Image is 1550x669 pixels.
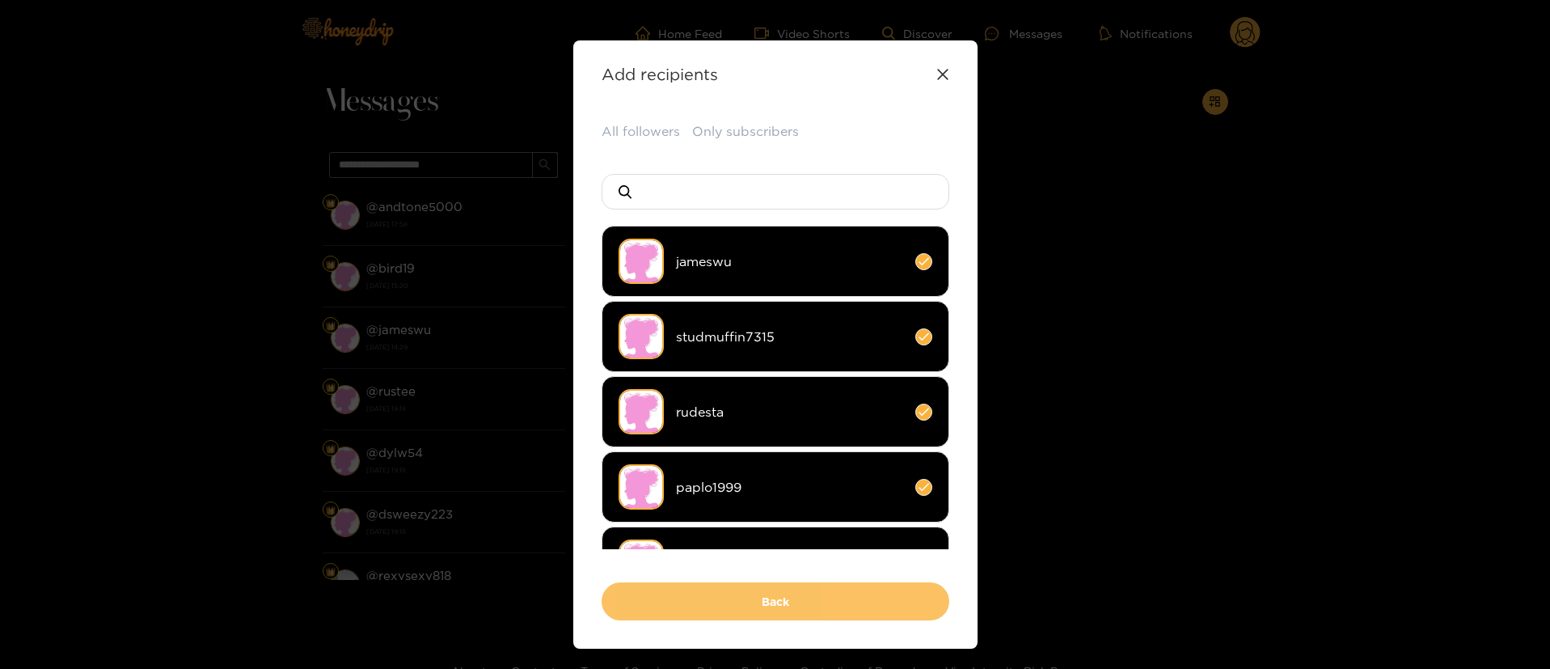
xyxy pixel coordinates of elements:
[619,389,664,434] img: no-avatar.png
[619,540,664,585] img: no-avatar.png
[676,478,903,497] span: paplo1999
[676,403,903,421] span: rudesta
[676,328,903,346] span: studmuffin7315
[692,122,799,141] button: Only subscribers
[602,65,718,83] strong: Add recipients
[619,314,664,359] img: no-avatar.png
[676,252,903,271] span: jameswu
[602,582,949,620] button: Back
[619,464,664,510] img: no-avatar.png
[602,122,680,141] button: All followers
[619,239,664,284] img: no-avatar.png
